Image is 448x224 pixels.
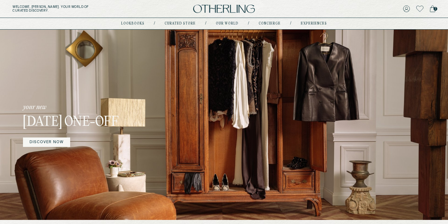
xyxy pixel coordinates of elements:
p: your new [23,103,190,112]
div: / [154,21,155,26]
a: 2 [430,4,435,13]
div: / [290,21,291,26]
a: concierge [259,22,281,25]
a: lookbooks [121,22,144,25]
h3: [DATE] One-off [23,114,190,131]
div: / [248,21,249,26]
a: Our world [216,22,238,25]
a: Curated store [165,22,196,25]
img: logo [193,5,255,13]
span: 2 [434,7,437,11]
h5: Welcome, [PERSON_NAME] . Your world of curated discovery. [13,5,139,13]
a: experiences [301,22,327,25]
a: DISCOVER NOW [23,137,70,147]
div: / [205,21,206,26]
